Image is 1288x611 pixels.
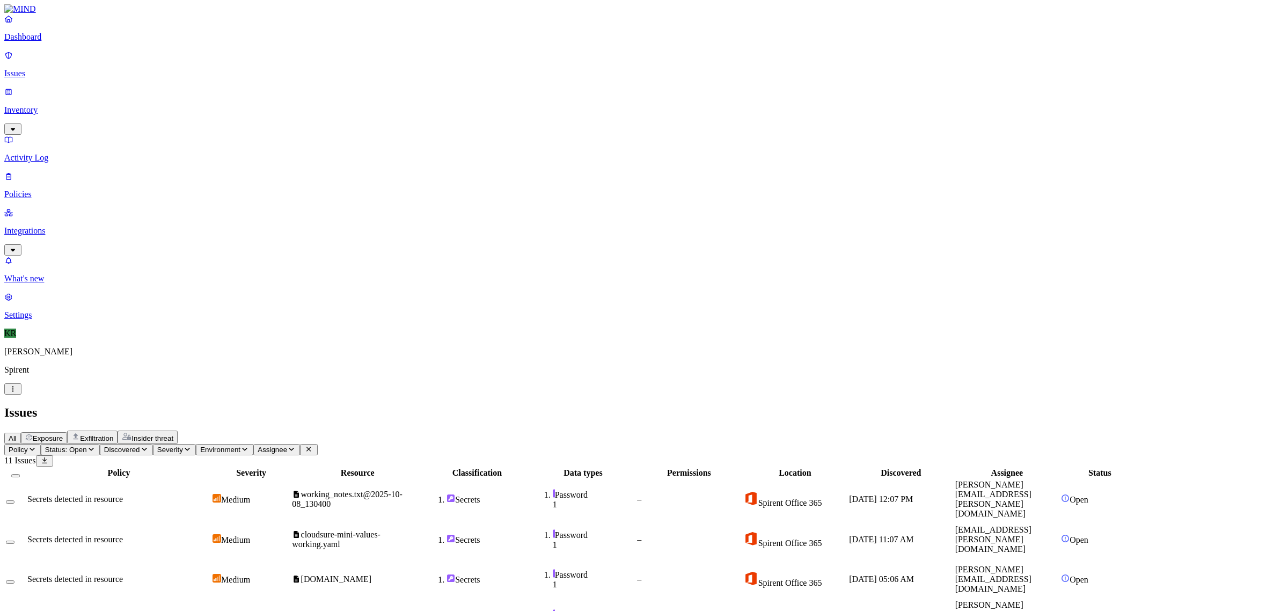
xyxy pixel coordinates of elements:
[45,446,87,454] span: Status: Open
[955,480,1031,518] span: [PERSON_NAME][EMAIL_ADDRESS][PERSON_NAME][DOMAIN_NAME]
[4,365,1284,375] p: Spirent
[27,535,123,544] span: Secrets detected in resource
[213,534,221,543] img: severity-medium
[637,535,641,544] span: –
[849,574,914,584] span: [DATE] 05:06 AM
[758,539,822,548] span: Spirent Office 365
[9,434,17,442] span: All
[553,489,555,498] img: secret-line
[104,446,140,454] span: Discovered
[4,50,1284,78] a: Issues
[425,468,529,478] div: Classification
[27,494,123,504] span: Secrets detected in resource
[258,446,287,454] span: Assignee
[1070,575,1088,584] span: Open
[447,494,529,505] div: Secrets
[1061,494,1070,503] img: status-open
[955,468,1059,478] div: Assignee
[4,87,1284,133] a: Inventory
[33,434,63,442] span: Exposure
[553,500,635,510] div: 1
[131,434,173,442] span: Insider threat
[4,135,1284,163] a: Activity Log
[553,540,635,550] div: 1
[301,574,372,584] span: [DOMAIN_NAME]
[4,256,1284,283] a: What's new
[4,4,1284,14] a: MIND
[4,456,36,465] span: 11 Issues
[221,495,250,504] span: Medium
[200,446,240,454] span: Environment
[4,310,1284,320] p: Settings
[553,489,635,500] div: Password
[637,574,641,584] span: –
[6,541,14,544] button: Select row
[213,468,290,478] div: Severity
[1061,574,1070,583] img: status-open
[4,4,36,14] img: MIND
[4,171,1284,199] a: Policies
[292,530,380,549] span: cloudsure-mini-values-working.yaml
[80,434,113,442] span: Exfiltration
[955,565,1031,593] span: [PERSON_NAME][EMAIL_ADDRESS][DOMAIN_NAME]
[743,468,847,478] div: Location
[11,474,20,477] button: Select all
[4,292,1284,320] a: Settings
[4,14,1284,42] a: Dashboard
[292,468,423,478] div: Resource
[213,494,221,503] img: severity-medium
[4,329,16,338] span: KR
[447,534,529,545] div: Secrets
[4,153,1284,163] p: Activity Log
[637,468,741,478] div: Permissions
[1070,495,1088,504] span: Open
[758,578,822,587] span: Spirent Office 365
[4,274,1284,283] p: What's new
[553,580,635,590] div: 1
[447,494,455,503] img: secret
[553,529,635,540] div: Password
[849,468,953,478] div: Discovered
[447,574,455,583] img: secret
[27,574,123,584] span: Secrets detected in resource
[553,529,555,538] img: secret-line
[292,490,402,508] span: working_notes.txt@2025-10-08_130400
[213,574,221,583] img: severity-medium
[6,500,14,504] button: Select row
[4,190,1284,199] p: Policies
[447,574,529,585] div: Secrets
[849,535,913,544] span: [DATE] 11:07 AM
[743,531,758,546] img: office-365
[849,494,913,504] span: [DATE] 12:07 PM
[4,208,1284,254] a: Integrations
[447,534,455,543] img: secret
[4,32,1284,42] p: Dashboard
[637,494,641,504] span: –
[955,525,1031,554] span: [EMAIL_ADDRESS][PERSON_NAME][DOMAIN_NAME]
[553,569,635,580] div: Password
[4,347,1284,357] p: [PERSON_NAME]
[553,569,555,578] img: secret-line
[27,468,210,478] div: Policy
[4,105,1284,115] p: Inventory
[4,405,1284,420] h2: Issues
[4,226,1284,236] p: Integrations
[1070,535,1088,544] span: Open
[1061,468,1138,478] div: Status
[6,580,14,584] button: Select row
[758,498,822,507] span: Spirent Office 365
[221,535,250,544] span: Medium
[221,575,250,584] span: Medium
[9,446,28,454] span: Policy
[157,446,183,454] span: Severity
[743,571,758,586] img: office-365
[743,491,758,506] img: office-365
[4,69,1284,78] p: Issues
[531,468,635,478] div: Data types
[1061,534,1070,543] img: status-open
